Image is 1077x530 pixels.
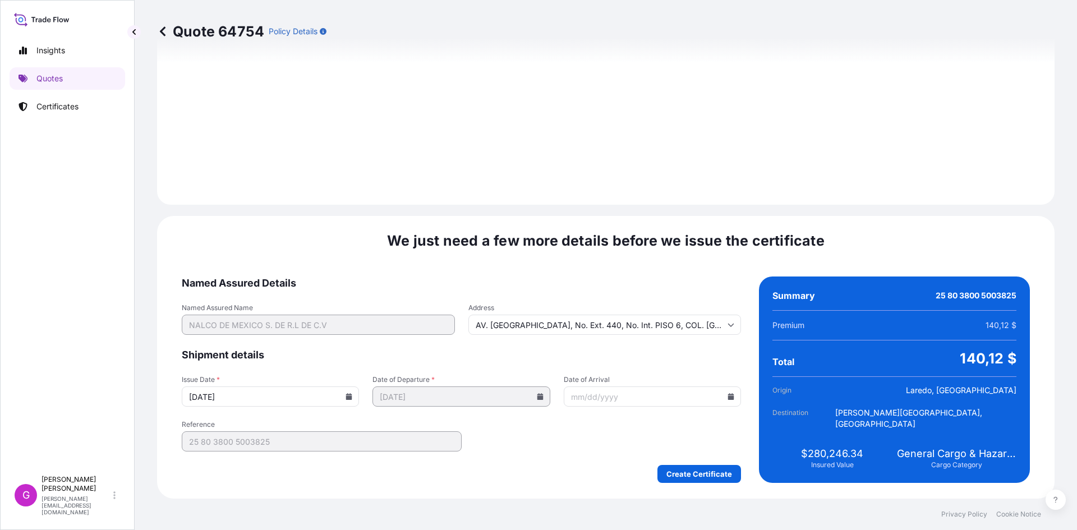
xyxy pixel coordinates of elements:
[42,495,111,515] p: [PERSON_NAME][EMAIL_ADDRESS][DOMAIN_NAME]
[182,375,359,384] span: Issue Date
[468,315,742,335] input: Cargo owner address
[772,356,794,367] span: Total
[941,510,987,519] a: Privacy Policy
[772,320,804,331] span: Premium
[10,39,125,62] a: Insights
[36,45,65,56] p: Insights
[10,67,125,90] a: Quotes
[960,349,1016,367] span: 140,12 $
[996,510,1041,519] a: Cookie Notice
[269,26,317,37] p: Policy Details
[835,407,1016,430] span: [PERSON_NAME][GEOGRAPHIC_DATA], [GEOGRAPHIC_DATA]
[906,385,1016,396] span: Laredo, [GEOGRAPHIC_DATA]
[157,22,264,40] p: Quote 64754
[811,460,854,469] span: Insured Value
[10,95,125,118] a: Certificates
[936,290,1016,301] span: 25 80 3800 5003825
[931,460,982,469] span: Cargo Category
[22,490,30,501] span: G
[372,375,550,384] span: Date of Departure
[182,348,741,362] span: Shipment details
[772,290,815,301] span: Summary
[182,431,462,451] input: Your internal reference
[182,303,455,312] span: Named Assured Name
[468,303,742,312] span: Address
[772,407,835,430] span: Destination
[182,276,741,290] span: Named Assured Details
[42,475,111,493] p: [PERSON_NAME] [PERSON_NAME]
[36,101,79,112] p: Certificates
[387,232,825,250] span: We just need a few more details before we issue the certificate
[986,320,1016,331] span: 140,12 $
[36,73,63,84] p: Quotes
[182,386,359,407] input: mm/dd/yyyy
[372,386,550,407] input: mm/dd/yyyy
[772,385,835,396] span: Origin
[182,420,462,429] span: Reference
[666,468,732,480] p: Create Certificate
[564,386,741,407] input: mm/dd/yyyy
[564,375,741,384] span: Date of Arrival
[801,447,863,460] span: $280,246.34
[897,447,1016,460] span: General Cargo & Hazardous Cargo (IMO)
[657,465,741,483] button: Create Certificate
